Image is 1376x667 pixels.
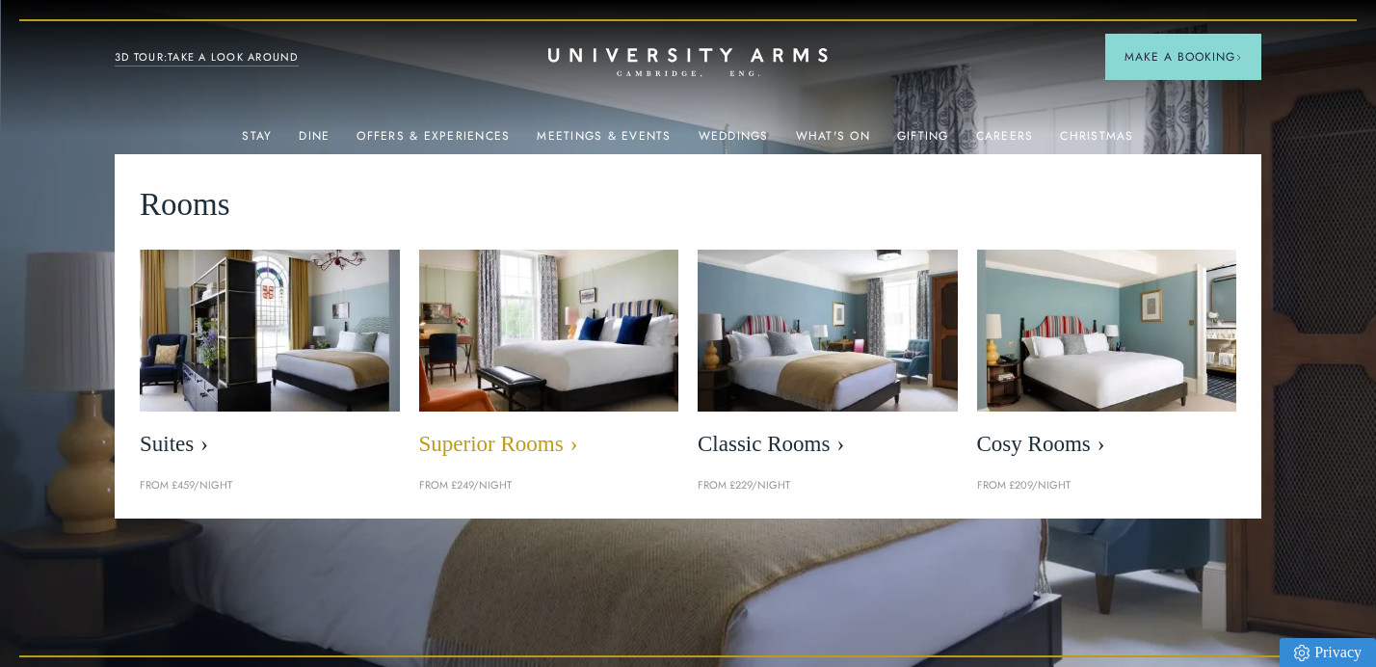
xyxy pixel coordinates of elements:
a: image-7eccef6fe4fe90343db89eb79f703814c40db8b4-400x250-jpg Classic Rooms [698,250,958,467]
a: 3D TOUR:TAKE A LOOK AROUND [115,49,299,67]
img: image-7eccef6fe4fe90343db89eb79f703814c40db8b4-400x250-jpg [698,250,958,412]
a: Privacy [1280,638,1376,667]
span: Suites [140,431,400,458]
a: Offers & Experiences [357,129,510,154]
span: Classic Rooms [698,431,958,458]
a: What's On [796,129,870,154]
a: Christmas [1060,129,1133,154]
a: Careers [976,129,1034,154]
button: Make a BookingArrow icon [1105,34,1261,80]
img: image-5bdf0f703dacc765be5ca7f9d527278f30b65e65-400x250-jpg [399,237,698,424]
a: image-21e87f5add22128270780cf7737b92e839d7d65d-400x250-jpg Suites [140,250,400,467]
a: Weddings [699,129,769,154]
img: image-21e87f5add22128270780cf7737b92e839d7d65d-400x250-jpg [140,250,400,412]
a: image-0c4e569bfe2498b75de12d7d88bf10a1f5f839d4-400x250-jpg Cosy Rooms [977,250,1237,467]
img: image-0c4e569bfe2498b75de12d7d88bf10a1f5f839d4-400x250-jpg [977,250,1237,412]
p: From £459/night [140,477,400,494]
a: Meetings & Events [537,129,671,154]
p: From £249/night [419,477,679,494]
a: image-5bdf0f703dacc765be5ca7f9d527278f30b65e65-400x250-jpg Superior Rooms [419,250,679,467]
img: Privacy [1294,645,1310,661]
a: Home [548,48,828,78]
img: Arrow icon [1235,54,1242,61]
a: Dine [299,129,330,154]
a: Gifting [897,129,949,154]
p: From £229/night [698,477,958,494]
a: Stay [242,129,272,154]
p: From £209/night [977,477,1237,494]
span: Superior Rooms [419,431,679,458]
span: Make a Booking [1125,48,1242,66]
span: Cosy Rooms [977,431,1237,458]
span: Rooms [140,179,230,230]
